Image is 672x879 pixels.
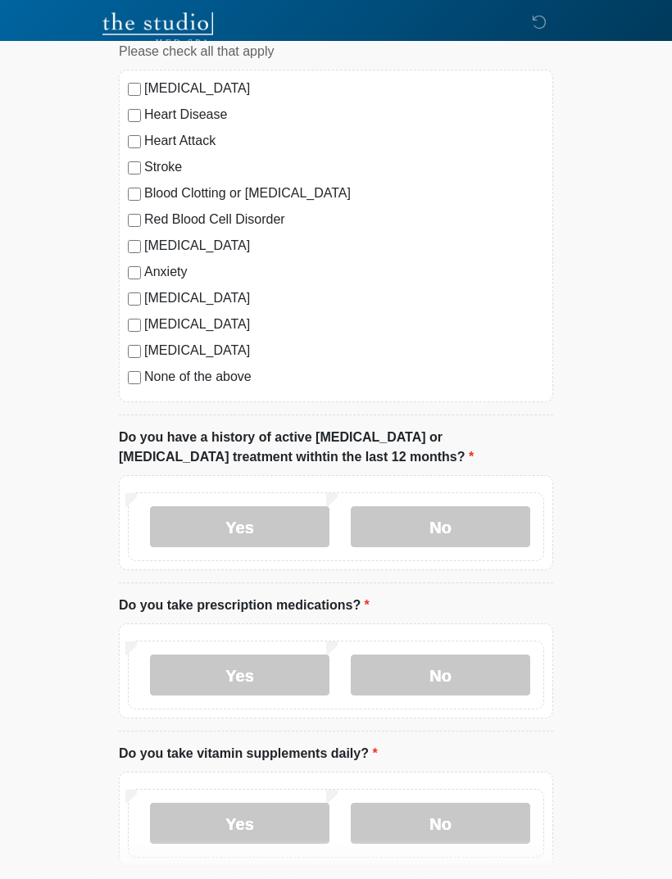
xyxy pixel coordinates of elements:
[128,345,141,358] input: [MEDICAL_DATA]
[144,315,544,334] label: [MEDICAL_DATA]
[102,12,213,45] img: The Studio Med Spa Logo
[144,79,544,98] label: [MEDICAL_DATA]
[128,319,141,332] input: [MEDICAL_DATA]
[351,655,530,695] label: No
[150,803,329,844] label: Yes
[144,131,544,151] label: Heart Attack
[351,803,530,844] label: No
[128,188,141,201] input: Blood Clotting or [MEDICAL_DATA]
[144,157,544,177] label: Stroke
[119,596,370,615] label: Do you take prescription medications?
[128,109,141,122] input: Heart Disease
[144,341,544,360] label: [MEDICAL_DATA]
[128,371,141,384] input: None of the above
[128,266,141,279] input: Anxiety
[144,210,544,229] label: Red Blood Cell Disorder
[144,236,544,256] label: [MEDICAL_DATA]
[144,262,544,282] label: Anxiety
[128,292,141,306] input: [MEDICAL_DATA]
[351,506,530,547] label: No
[150,655,329,695] label: Yes
[144,184,544,203] label: Blood Clotting or [MEDICAL_DATA]
[119,744,378,763] label: Do you take vitamin supplements daily?
[128,214,141,227] input: Red Blood Cell Disorder
[144,367,544,387] label: None of the above
[144,105,544,125] label: Heart Disease
[150,506,329,547] label: Yes
[119,428,553,467] label: Do you have a history of active [MEDICAL_DATA] or [MEDICAL_DATA] treatment withtin the last 12 mo...
[144,288,544,308] label: [MEDICAL_DATA]
[128,83,141,96] input: [MEDICAL_DATA]
[128,240,141,253] input: [MEDICAL_DATA]
[128,135,141,148] input: Heart Attack
[128,161,141,174] input: Stroke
